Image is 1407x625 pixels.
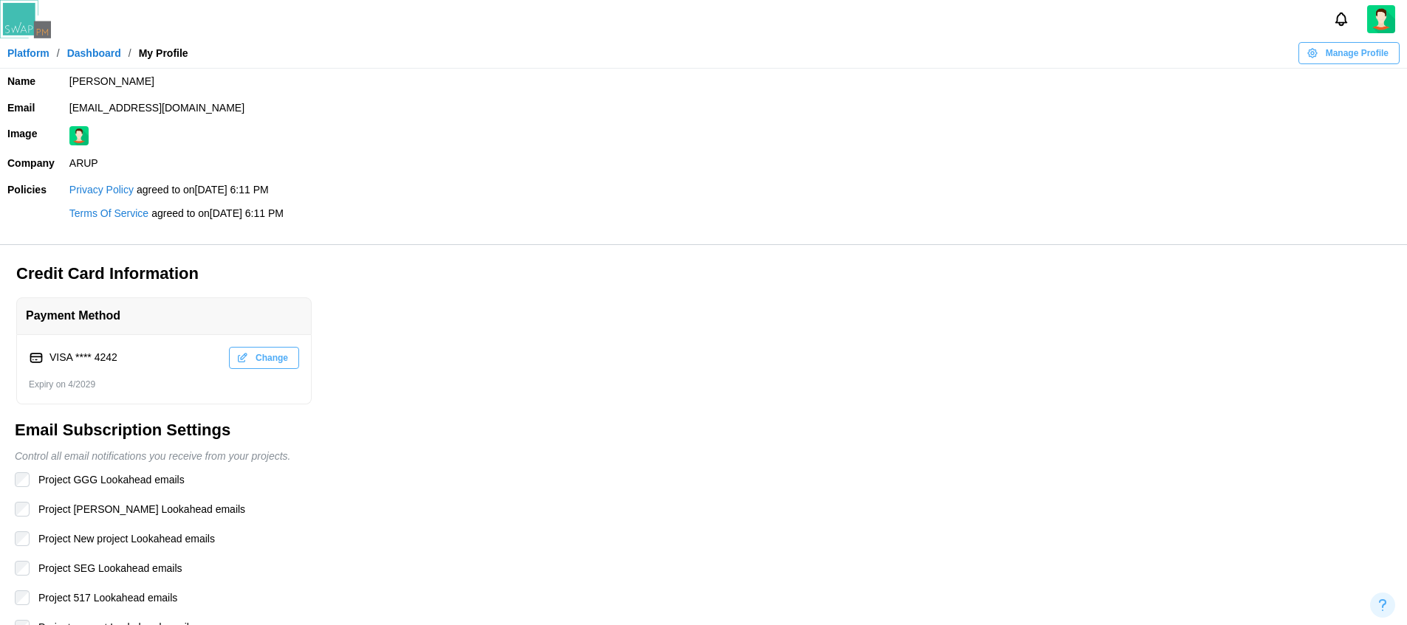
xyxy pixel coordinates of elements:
a: Privacy Policy [69,182,134,198]
div: agreed to on [DATE] 6:11 PM [151,206,284,222]
label: Project 517 Lookahead emails [30,590,177,605]
td: [PERSON_NAME] [62,69,1407,95]
a: Dashboard [67,48,121,58]
div: My Profile [139,48,188,58]
div: Payment Method [26,307,120,325]
td: [EMAIL_ADDRESS][DOMAIN_NAME] [62,95,1407,122]
div: / [57,48,60,58]
button: Change [229,347,299,369]
img: 2Q== [1367,5,1395,33]
label: Project SEG Lookahead emails [30,561,182,576]
span: Change [256,348,288,368]
label: Project GGG Lookahead emails [30,472,185,487]
div: / [129,48,131,58]
span: Manage Profile [1326,43,1389,63]
a: Terms Of Service [69,206,148,222]
label: Project New project Lookahead emails [30,531,215,546]
img: image [69,126,89,145]
div: Expiry on 4/2029 [29,378,299,392]
div: agreed to on [DATE] 6:11 PM [137,182,269,198]
td: ARUP [62,151,1407,177]
button: Notifications [1329,7,1354,32]
h3: Credit Card Information [16,263,1395,286]
label: Project [PERSON_NAME] Lookahead emails [30,502,245,517]
a: Platform [7,48,49,58]
button: Manage Profile [1298,42,1400,64]
a: Zulqarnain Khalil [1367,5,1395,33]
